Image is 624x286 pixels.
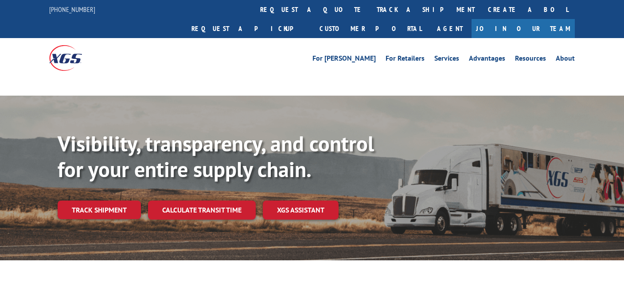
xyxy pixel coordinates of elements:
[386,55,425,65] a: For Retailers
[58,201,141,219] a: Track shipment
[515,55,546,65] a: Resources
[556,55,575,65] a: About
[263,201,339,220] a: XGS ASSISTANT
[148,201,256,220] a: Calculate transit time
[312,55,376,65] a: For [PERSON_NAME]
[469,55,505,65] a: Advantages
[428,19,472,38] a: Agent
[49,5,95,14] a: [PHONE_NUMBER]
[472,19,575,38] a: Join Our Team
[313,19,428,38] a: Customer Portal
[58,130,374,183] b: Visibility, transparency, and control for your entire supply chain.
[434,55,459,65] a: Services
[185,19,313,38] a: Request a pickup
